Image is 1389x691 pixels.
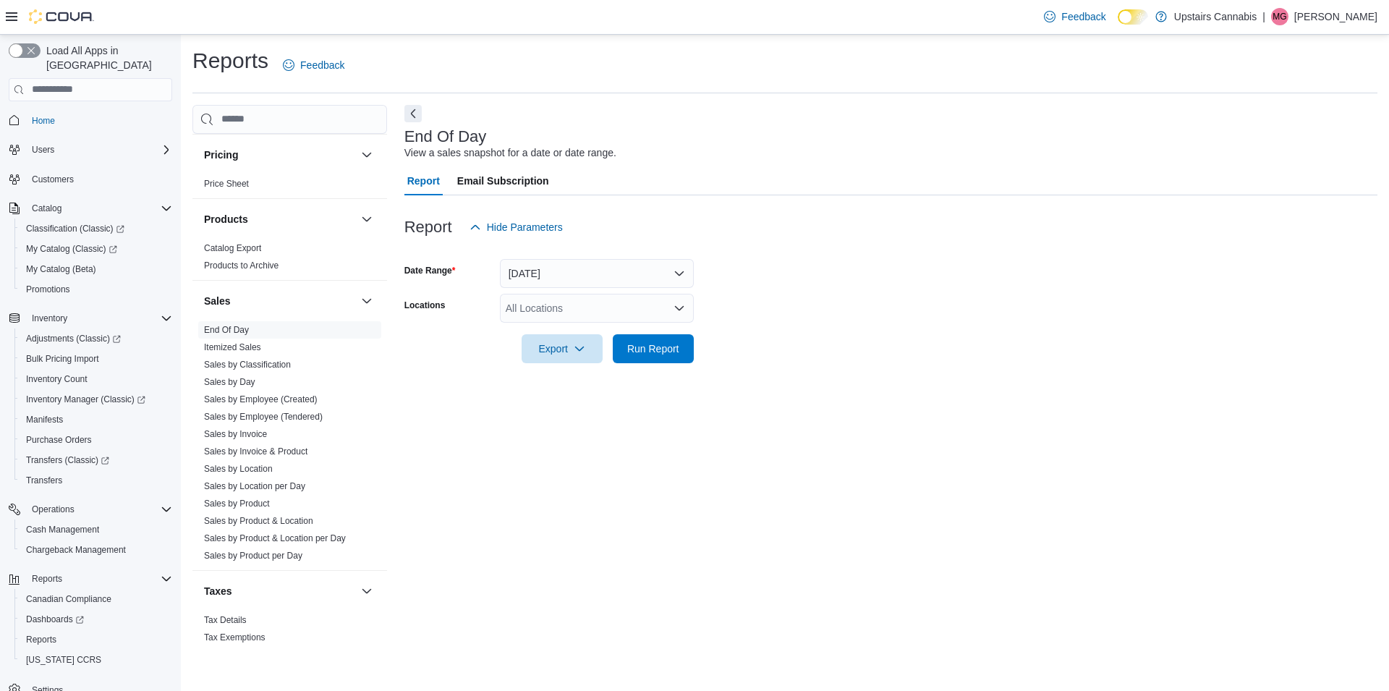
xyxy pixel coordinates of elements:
[1038,2,1111,31] a: Feedback
[20,281,76,298] a: Promotions
[20,281,172,298] span: Promotions
[20,631,62,648] a: Reports
[20,651,172,669] span: Washington CCRS
[20,472,172,489] span: Transfers
[192,321,387,570] div: Sales
[14,540,178,560] button: Chargeback Management
[26,310,73,327] button: Inventory
[204,243,261,253] a: Catalog Export
[26,171,80,188] a: Customers
[26,614,84,625] span: Dashboards
[204,212,248,226] h3: Products
[300,58,344,72] span: Feedback
[674,302,685,314] button: Open list of options
[3,140,178,160] button: Users
[1271,8,1288,25] div: Megan Gorham
[204,342,261,352] a: Itemized Sales
[192,611,387,652] div: Taxes
[358,582,375,600] button: Taxes
[20,590,117,608] a: Canadian Compliance
[20,350,105,368] a: Bulk Pricing Import
[204,516,313,526] a: Sales by Product & Location
[204,632,266,643] a: Tax Exemptions
[41,43,172,72] span: Load All Apps in [GEOGRAPHIC_DATA]
[26,570,172,588] span: Reports
[20,431,172,449] span: Purchase Orders
[204,498,270,509] span: Sales by Product
[204,480,305,492] span: Sales by Location per Day
[204,212,355,226] button: Products
[26,634,56,645] span: Reports
[20,240,172,258] span: My Catalog (Classic)
[404,145,616,161] div: View a sales snapshot for a date or date range.
[14,430,178,450] button: Purchase Orders
[14,279,178,300] button: Promotions
[3,499,178,520] button: Operations
[14,450,178,470] a: Transfers (Classic)
[407,166,440,195] span: Report
[204,376,255,388] span: Sales by Day
[26,112,61,130] a: Home
[192,46,268,75] h1: Reports
[20,452,172,469] span: Transfers (Classic)
[14,389,178,410] a: Inventory Manager (Classic)
[26,654,101,666] span: [US_STATE] CCRS
[26,454,109,466] span: Transfers (Classic)
[204,551,302,561] a: Sales by Product per Day
[20,590,172,608] span: Canadian Compliance
[530,334,594,363] span: Export
[14,629,178,650] button: Reports
[20,611,90,628] a: Dashboards
[487,220,563,234] span: Hide Parameters
[3,308,178,328] button: Inventory
[32,313,67,324] span: Inventory
[204,260,279,271] span: Products to Archive
[26,501,80,518] button: Operations
[26,333,121,344] span: Adjustments (Classic)
[404,265,456,276] label: Date Range
[204,242,261,254] span: Catalog Export
[14,410,178,430] button: Manifests
[20,220,130,237] a: Classification (Classic)
[26,353,99,365] span: Bulk Pricing Import
[20,651,107,669] a: [US_STATE] CCRS
[192,239,387,280] div: Products
[20,411,69,428] a: Manifests
[20,260,172,278] span: My Catalog (Beta)
[204,360,291,370] a: Sales by Classification
[204,429,267,439] a: Sales by Invoice
[26,434,92,446] span: Purchase Orders
[26,593,111,605] span: Canadian Compliance
[14,609,178,629] a: Dashboards
[464,213,569,242] button: Hide Parameters
[26,501,172,518] span: Operations
[26,223,124,234] span: Classification (Classic)
[204,394,318,404] a: Sales by Employee (Created)
[20,431,98,449] a: Purchase Orders
[26,200,67,217] button: Catalog
[20,411,172,428] span: Manifests
[26,310,172,327] span: Inventory
[26,544,126,556] span: Chargeback Management
[20,370,93,388] a: Inventory Count
[14,259,178,279] button: My Catalog (Beta)
[3,110,178,131] button: Home
[204,325,249,335] a: End Of Day
[204,412,323,422] a: Sales by Employee (Tendered)
[3,198,178,219] button: Catalog
[20,260,102,278] a: My Catalog (Beta)
[404,300,446,311] label: Locations
[32,144,54,156] span: Users
[204,148,355,162] button: Pricing
[204,614,247,626] span: Tax Details
[204,499,270,509] a: Sales by Product
[14,470,178,491] button: Transfers
[26,200,172,217] span: Catalog
[26,524,99,535] span: Cash Management
[20,350,172,368] span: Bulk Pricing Import
[192,175,387,198] div: Pricing
[1118,9,1148,25] input: Dark Mode
[1174,8,1257,25] p: Upstairs Cannabis
[32,504,75,515] span: Operations
[204,294,355,308] button: Sales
